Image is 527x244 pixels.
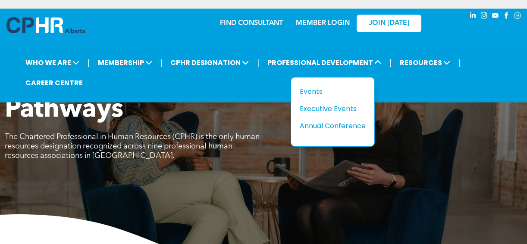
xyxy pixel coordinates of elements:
[23,55,82,71] span: WHO WE ARE
[513,11,522,22] a: Social network
[300,86,359,97] div: Events
[23,75,85,91] a: CAREER CENTRE
[502,11,511,22] a: facebook
[265,55,384,71] span: PROFESSIONAL DEVELOPMENT
[220,20,283,27] a: FIND CONSULTANT
[257,54,259,71] li: |
[369,19,409,28] span: JOIN [DATE]
[389,54,392,71] li: |
[468,11,477,22] a: linkedin
[300,103,359,114] div: Executive Events
[168,55,251,71] span: CPHR DESIGNATION
[300,86,366,97] a: Events
[88,54,90,71] li: |
[95,55,155,71] span: MEMBERSHIP
[300,103,366,114] a: Executive Events
[458,54,461,71] li: |
[490,11,500,22] a: youtube
[300,120,359,131] div: Annual Conference
[300,120,366,131] a: Annual Conference
[6,17,85,33] img: A blue and white logo for cp alberta
[296,20,350,27] a: MEMBER LOGIN
[479,11,489,22] a: instagram
[160,54,163,71] li: |
[397,55,453,71] span: RESOURCES
[357,15,421,32] a: JOIN [DATE]
[5,97,123,123] span: Pathways
[5,133,260,160] span: The Chartered Professional in Human Resources (CPHR) is the only human resources designation reco...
